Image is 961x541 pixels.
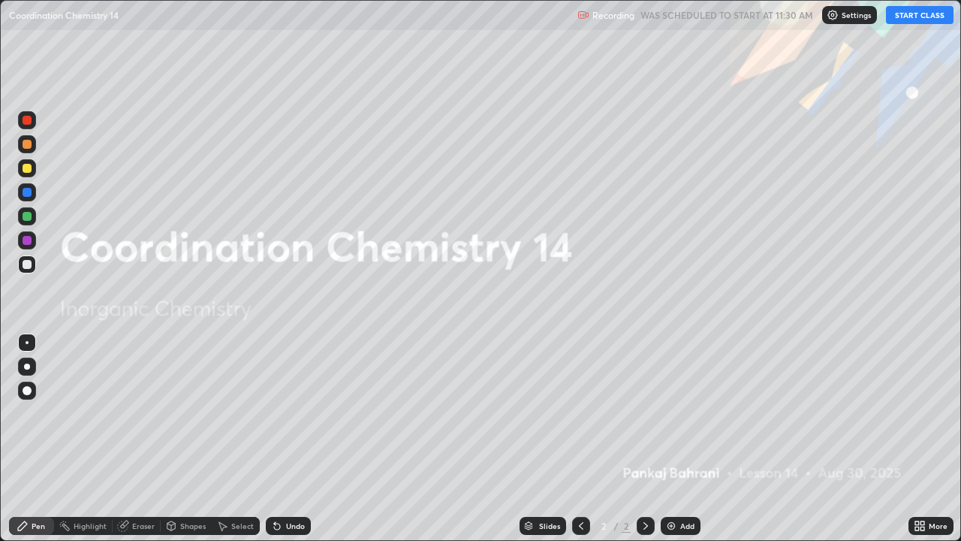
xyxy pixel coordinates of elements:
[577,9,589,21] img: recording.375f2c34.svg
[32,522,45,530] div: Pen
[592,10,634,21] p: Recording
[827,9,839,21] img: class-settings-icons
[886,6,953,24] button: START CLASS
[132,522,155,530] div: Eraser
[539,522,560,530] div: Slides
[640,8,813,22] h5: WAS SCHEDULED TO START AT 11:30 AM
[842,11,871,19] p: Settings
[231,522,254,530] div: Select
[622,519,631,533] div: 2
[180,522,206,530] div: Shapes
[680,522,694,530] div: Add
[286,522,305,530] div: Undo
[74,522,107,530] div: Highlight
[665,520,677,532] img: add-slide-button
[9,9,119,21] p: Coordination Chemistry 14
[929,522,947,530] div: More
[596,521,611,530] div: 2
[614,521,619,530] div: /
